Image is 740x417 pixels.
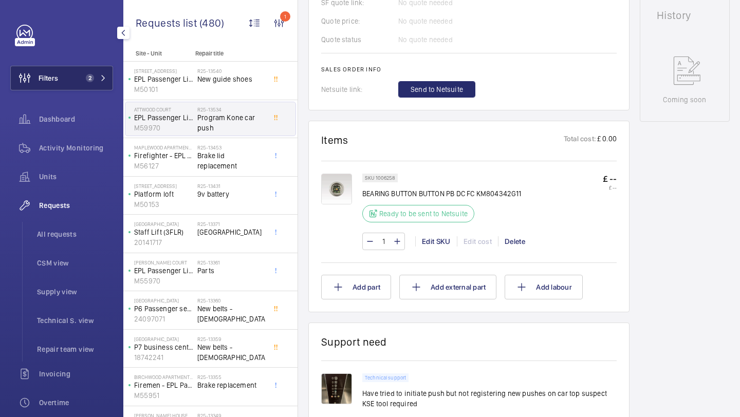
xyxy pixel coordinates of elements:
[134,259,193,266] p: [PERSON_NAME] Court
[134,237,193,248] p: 20141717
[37,287,113,297] span: Supply view
[39,397,113,408] span: Overtime
[365,176,395,180] p: SKU 1006258
[134,390,193,401] p: M55951
[134,161,193,171] p: M56127
[39,172,113,182] span: Units
[134,266,193,276] p: EPL Passenger Lift
[134,84,193,94] p: M50101
[197,297,265,304] h2: R25-13360
[37,315,113,326] span: Technical S. view
[134,352,193,363] p: 18742241
[134,297,193,304] p: [GEOGRAPHIC_DATA]
[134,227,193,237] p: Staff Lift (3FLR)
[197,189,265,199] span: 9v battery
[321,373,352,404] img: 1760014287936-2e5af8ec-2036-4094-8b09-38300b0d5c58
[197,336,265,342] h2: R25-13359
[362,388,617,409] p: Have tried to initiate push but not registering new pushes on car top suspect KSE tool required
[321,66,617,73] h2: Sales order info
[197,221,265,227] h2: R25-13371
[197,380,265,390] span: Brake replacement
[398,81,475,98] button: Send to Netsuite
[134,314,193,324] p: 24097071
[134,68,193,74] p: [STREET_ADDRESS]
[197,74,265,84] span: New guide shoes
[134,106,193,112] p: Attwood Court
[39,369,113,379] span: Invoicing
[37,229,113,239] span: All requests
[498,236,531,247] div: Delete
[505,275,583,299] button: Add labour
[134,342,193,352] p: P7 business center
[197,266,265,276] span: Parts
[197,106,265,112] h2: R25-13534
[134,123,193,133] p: M59970
[603,184,617,191] p: £ --
[321,174,352,204] img: 1-Tx2axY36uj-ZKWz_FBbwEVXoe5lealQMHjbrArjj6kBkUU.png
[134,199,193,210] p: M50153
[39,114,113,124] span: Dashboard
[197,150,265,171] span: Brake lid replacement
[123,50,191,57] p: Site - Unit
[39,143,113,153] span: Activity Monitoring
[663,94,706,105] p: Coming soon
[197,342,265,363] span: New belts -[DEMOGRAPHIC_DATA]
[379,208,468,219] p: Ready to be sent to Netsuite
[134,304,193,314] p: P6 Passenger security
[399,275,496,299] button: Add external part
[10,66,113,90] button: Filters2
[596,134,617,146] p: £ 0.00
[39,73,58,83] span: Filters
[134,144,193,150] p: Maplewood Apartments - High Risk Building
[365,376,406,380] p: Technical support
[657,10,713,21] h1: History
[603,174,617,184] p: £ --
[39,200,113,211] span: Requests
[134,336,193,342] p: [GEOGRAPHIC_DATA]
[321,275,391,299] button: Add part
[134,74,193,84] p: EPL Passenger Lift
[37,258,113,268] span: CSM view
[134,374,193,380] p: Birchwood Apartments - High Risk Building
[415,236,457,247] div: Edit SKU
[197,183,265,189] h2: R25-13431
[134,112,193,123] p: EPL Passenger Lift 1
[134,380,193,390] p: Firemen - EPL Passenger Lift No 1
[134,189,193,199] p: Platform loft
[134,150,193,161] p: Firefighter - EPL Passenger Lift No 3
[197,374,265,380] h2: R25-13355
[411,84,463,94] span: Send to Netsuite
[321,134,348,146] h1: Items
[197,144,265,150] h2: R25-13453
[362,188,522,199] p: BEARING BUTTON BUTTON PB DC FC KM804342G11
[564,134,596,146] p: Total cost:
[197,304,265,324] span: New belts - [DEMOGRAPHIC_DATA]
[86,74,94,82] span: 2
[136,16,199,29] span: Requests list
[321,335,387,348] h1: Support need
[134,276,193,286] p: M55970
[37,344,113,354] span: Repair team view
[197,112,265,133] span: Program Kone car push
[197,227,265,237] span: [GEOGRAPHIC_DATA]
[134,221,193,227] p: [GEOGRAPHIC_DATA]
[197,68,265,74] h2: R25-13540
[195,50,263,57] p: Repair title
[134,183,193,189] p: [STREET_ADDRESS]
[197,259,265,266] h2: R25-13361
